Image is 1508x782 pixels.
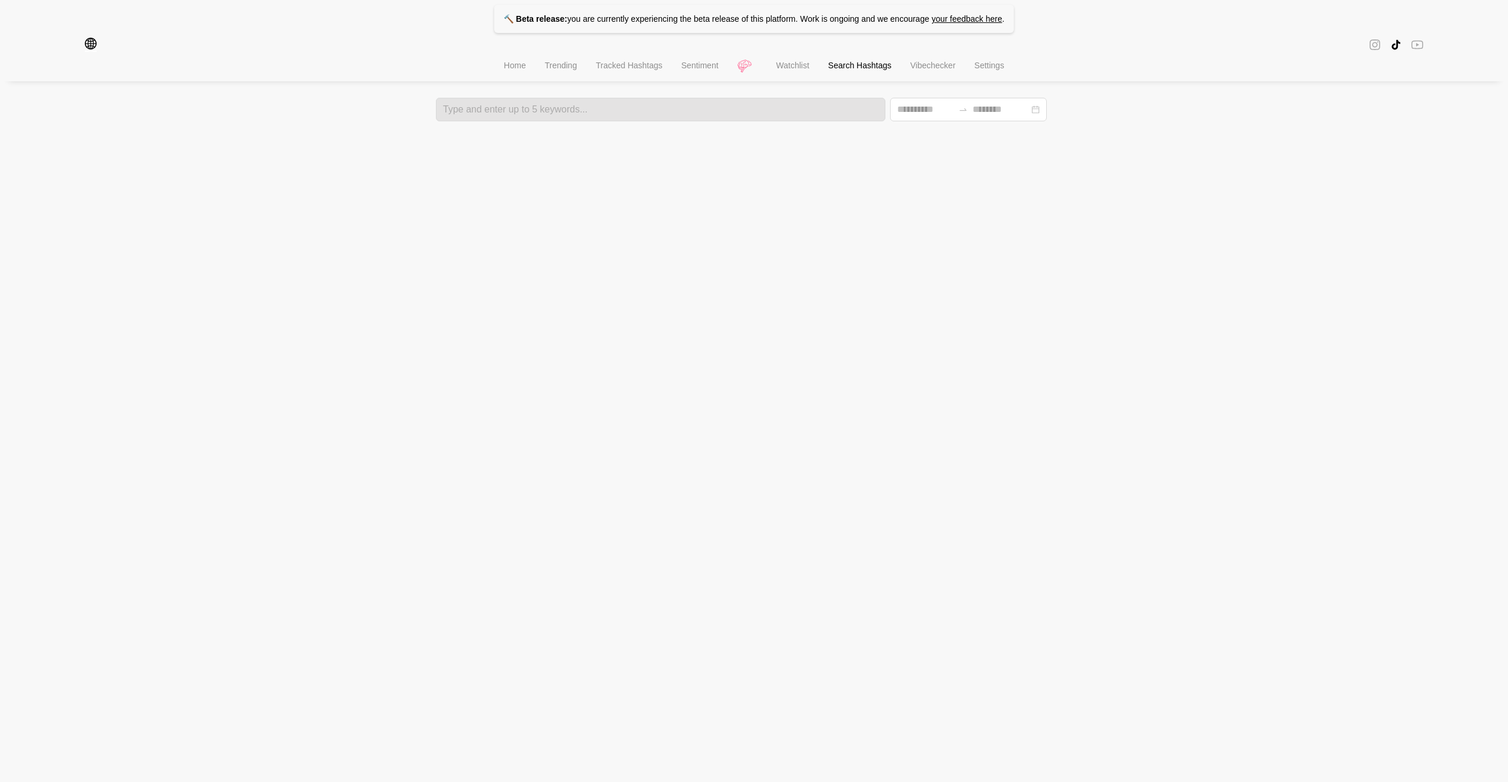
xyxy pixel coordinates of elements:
strong: 🔨 Beta release: [504,14,567,24]
span: instagram [1369,38,1381,52]
span: Settings [974,61,1004,70]
span: Sentiment [682,61,719,70]
span: Tracked Hashtags [596,61,662,70]
span: Trending [545,61,577,70]
span: Search Hashtags [828,61,891,70]
span: Vibechecker [910,61,955,70]
p: you are currently experiencing the beta release of this platform. Work is ongoing and we encourage . [494,5,1014,33]
span: Watchlist [776,61,809,70]
span: swap-right [958,105,968,114]
a: your feedback here [931,14,1002,24]
span: youtube [1411,38,1423,51]
span: global [85,38,97,52]
span: Home [504,61,525,70]
span: to [958,105,968,114]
